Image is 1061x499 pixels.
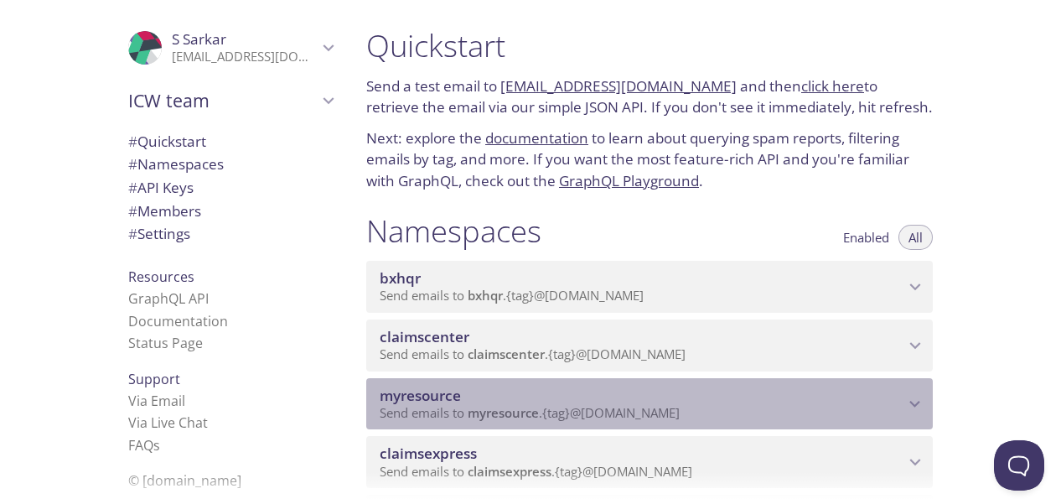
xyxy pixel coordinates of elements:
[994,440,1044,491] iframe: Help Scout Beacon - Open
[128,201,201,221] span: Members
[128,413,208,432] a: Via Live Chat
[115,20,346,75] div: S Sarkar
[128,178,137,197] span: #
[366,378,933,430] div: myresource namespace
[153,436,160,455] span: s
[115,200,346,223] div: Members
[366,75,933,118] p: Send a test email to and then to retrieve the email via our simple JSON API. If you don't see it ...
[128,436,160,455] a: FAQ
[380,287,644,304] span: Send emails to . {tag} @[DOMAIN_NAME]
[115,79,346,122] div: ICW team
[468,463,551,480] span: claimsexpress
[366,320,933,372] div: claimscenter namespace
[115,130,346,153] div: Quickstart
[366,261,933,313] div: bxhqr namespace
[128,312,228,330] a: Documentation
[115,222,346,246] div: Team Settings
[898,225,933,250] button: All
[380,463,692,480] span: Send emails to . {tag} @[DOMAIN_NAME]
[485,128,588,148] a: documentation
[128,132,137,151] span: #
[128,201,137,221] span: #
[128,89,318,112] span: ICW team
[559,171,699,190] a: GraphQL Playground
[468,346,545,362] span: claimscenter
[833,225,899,250] button: Enabled
[172,49,318,65] p: [EMAIL_ADDRESS][DOMAIN_NAME]
[468,287,503,304] span: bxhqr
[468,404,539,421] span: myresource
[128,224,137,243] span: #
[128,289,209,308] a: GraphQL API
[128,154,137,174] span: #
[380,327,469,346] span: claimscenter
[115,176,346,200] div: API Keys
[380,444,477,463] span: claimsexpress
[380,404,680,421] span: Send emails to . {tag} @[DOMAIN_NAME]
[128,392,185,410] a: Via Email
[128,178,194,197] span: API Keys
[128,132,206,151] span: Quickstart
[366,436,933,488] div: claimsexpress namespace
[128,370,180,388] span: Support
[128,154,224,174] span: Namespaces
[128,334,203,352] a: Status Page
[128,268,194,286] span: Resources
[366,212,541,250] h1: Namespaces
[380,268,421,288] span: bxhqr
[366,27,933,65] h1: Quickstart
[366,127,933,192] p: Next: explore the to learn about querying spam reports, filtering emails by tag, and more. If you...
[801,76,864,96] a: click here
[128,224,190,243] span: Settings
[172,29,226,49] span: S Sarkar
[115,153,346,176] div: Namespaces
[380,346,686,362] span: Send emails to . {tag} @[DOMAIN_NAME]
[500,76,737,96] a: [EMAIL_ADDRESS][DOMAIN_NAME]
[380,386,461,405] span: myresource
